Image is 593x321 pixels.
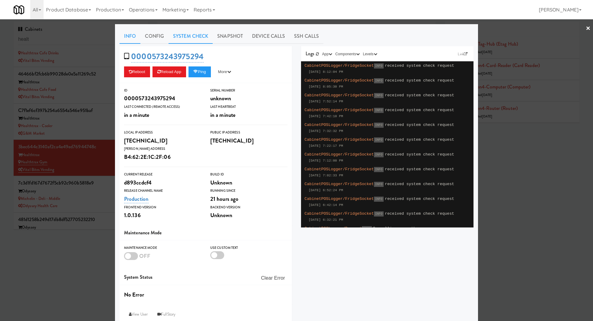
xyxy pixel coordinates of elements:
[309,114,343,118] span: [DATE] 7:42:10 PM
[124,204,201,210] div: Frontend Version
[309,218,343,222] span: [DATE] 6:32:21 PM
[124,104,201,110] div: Last Connected (Remote Access)
[124,245,201,251] div: Maintenance Mode
[210,178,287,188] div: Unknown
[385,63,454,68] span: received system check request
[305,197,374,201] span: CabinetPOSLogger/FridgeSocket
[124,210,201,220] div: 1.0.136
[309,159,343,162] span: [DATE] 7:12:00 PM
[124,195,149,203] a: Production
[374,152,384,157] span: INFO
[374,167,384,172] span: INFO
[305,93,374,98] span: CabinetPOSLogger/FridgeSocket
[210,172,287,178] div: Build Id
[385,78,454,83] span: received system check request
[124,178,201,188] div: d893ccdcf4
[385,182,454,186] span: received system check request
[210,195,238,203] span: 21 hours ago
[309,129,343,133] span: [DATE] 7:32:32 PM
[247,29,290,44] a: Device Calls
[306,50,314,57] span: Logs
[385,211,454,216] span: received system check request
[305,137,374,142] span: CabinetPOSLogger/FridgeSocket
[210,136,287,146] div: [TECHNICAL_ID]
[210,245,287,251] div: Use Custom Text
[309,100,343,103] span: [DATE] 7:52:14 PM
[309,188,343,192] span: [DATE] 6:52:24 PM
[309,70,343,74] span: [DATE] 8:12:04 PM
[124,146,201,152] div: [PERSON_NAME] Address
[305,108,374,112] span: CabinetPOSLogger/FridgeSocket
[309,203,343,207] span: [DATE] 6:42:14 PM
[124,130,201,136] div: Local IP Address
[374,137,384,143] span: INFO
[305,182,374,186] span: CabinetPOSLogger/FridgeSocket
[140,29,169,44] a: Config
[305,226,362,231] span: CabinetPOSLogger/Payment
[169,29,213,44] a: System Check
[385,123,454,127] span: received system check request
[305,152,374,157] span: CabinetPOSLogger/FridgeSocket
[210,204,287,210] div: Backend Version
[374,211,384,217] span: INFO
[124,88,201,94] div: ID
[305,63,374,68] span: CabinetPOSLogger/FridgeSocket
[374,63,384,69] span: INFO
[210,111,235,119] span: in a minute
[374,182,384,187] span: INFO
[305,123,374,127] span: CabinetPOSLogger/FridgeSocket
[259,273,287,284] button: Clear Error
[305,78,374,83] span: CabinetPOSLogger/FridgeSocket
[152,309,180,320] a: FullStory
[124,290,287,300] div: No Error
[361,51,378,57] button: Levels
[124,274,152,281] span: System Status
[362,226,372,231] span: INFO
[124,309,152,320] a: View User
[124,229,162,236] span: Maintenance Mode
[213,66,236,77] button: More
[152,66,186,77] button: Reload App
[309,174,343,177] span: [DATE] 7:02:33 PM
[374,78,384,83] span: INFO
[124,93,201,104] div: 0000573243975294
[373,226,416,231] span: Cancelling preauth
[321,51,334,57] button: App
[385,152,454,157] span: received system check request
[210,210,287,220] div: Unknown
[374,197,384,202] span: INFO
[305,211,374,216] span: CabinetPOSLogger/FridgeSocket
[124,111,149,119] span: in a minute
[374,93,384,98] span: INFO
[120,29,140,44] a: Info
[210,130,287,136] div: Public IP Address
[210,188,287,194] div: Running Since
[334,51,361,57] button: Components
[385,93,454,98] span: received system check request
[188,66,211,77] button: Ping
[213,29,247,44] a: Snapshot
[124,66,150,77] button: Reboot
[374,123,384,128] span: INFO
[124,152,201,162] div: B4:62:2E:1C:2F:06
[305,167,374,172] span: CabinetPOSLogger/FridgeSocket
[309,144,343,148] span: [DATE] 7:22:17 PM
[385,108,454,112] span: received system check request
[139,252,150,260] span: OFF
[124,136,201,146] div: [TECHNICAL_ID]
[210,104,287,110] div: Last Heartbeat
[586,19,591,38] a: ×
[290,29,323,44] a: SSH Calls
[456,51,469,57] a: Link
[210,88,287,94] div: Serial Number
[385,197,454,201] span: received system check request
[374,108,384,113] span: INFO
[385,167,454,172] span: received system check request
[309,85,343,88] span: [DATE] 8:05:30 PM
[210,93,287,104] div: unknown
[385,137,454,142] span: received system check request
[124,172,201,178] div: Current Release
[131,51,204,63] a: 0000573243975294
[14,5,24,15] img: Micromart
[124,188,201,194] div: Release Channel Name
